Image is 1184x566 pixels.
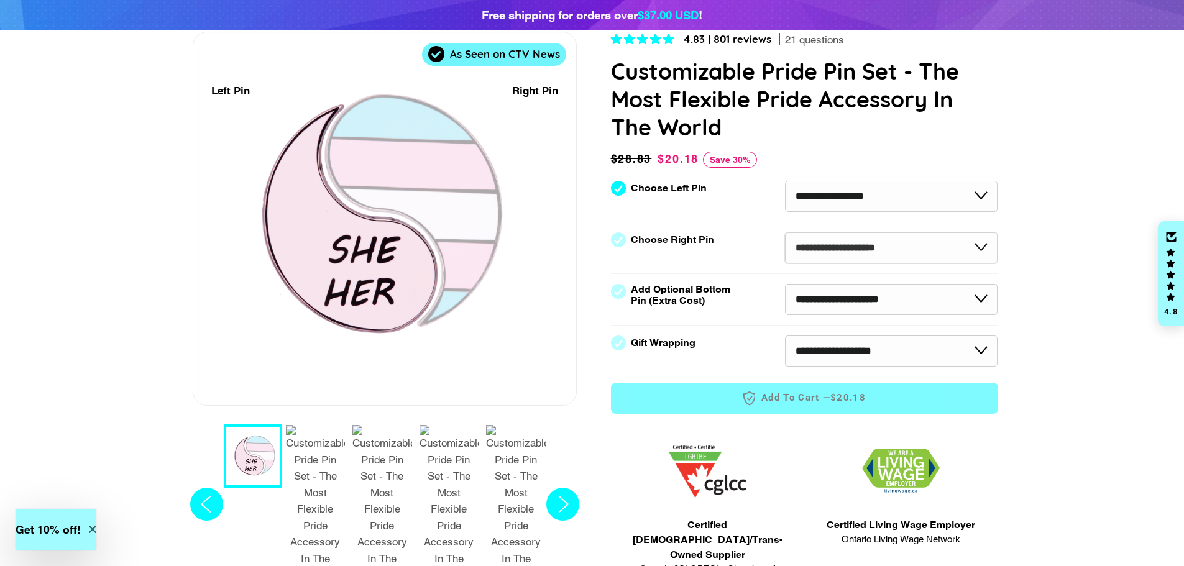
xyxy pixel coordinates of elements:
[1163,308,1178,316] div: 4.8
[611,33,677,45] span: 4.83 stars
[683,32,771,45] span: 4.83 | 801 reviews
[703,152,757,168] span: Save 30%
[630,390,980,406] span: Add to Cart —
[785,33,844,48] span: 21 questions
[512,83,558,99] div: Right Pin
[611,57,998,141] h1: Customizable Pride Pin Set - The Most Flexible Pride Accessory In The World
[611,383,998,414] button: Add to Cart —$20.18
[224,424,282,488] button: 1 / 9
[669,445,746,498] img: 1705457225.png
[830,391,866,404] span: $20.18
[617,518,799,562] span: Certified [DEMOGRAPHIC_DATA]/Trans-Owned Supplier
[638,8,699,22] span: $37.00 USD
[827,532,975,547] span: Ontario Living Wage Network
[827,518,975,532] span: Certified Living Wage Employer
[631,337,695,349] label: Gift Wrapping
[482,6,702,24] div: Free shipping for orders over !
[1158,221,1184,327] div: Click to open Judge.me floating reviews tab
[631,234,714,245] label: Choose Right Pin
[658,152,699,165] span: $20.18
[631,284,735,306] label: Add Optional Bottom Pin (Extra Cost)
[862,449,940,494] img: 1706832627.png
[611,150,655,168] span: $28.83
[193,32,576,405] div: 1 / 9
[631,183,707,194] label: Choose Left Pin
